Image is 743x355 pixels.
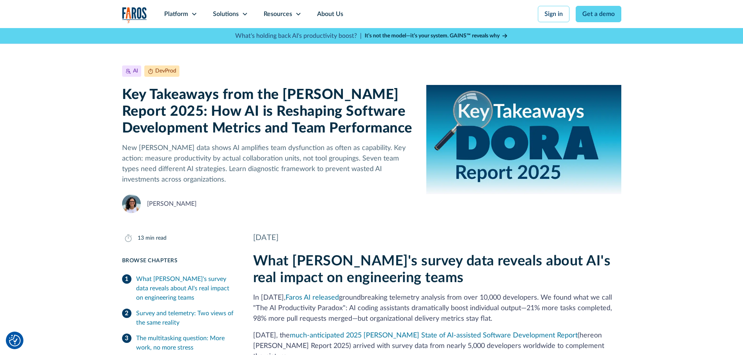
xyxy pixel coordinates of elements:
p: In [DATE], groundbreaking telemetry analysis from over 10,000 developers. We found what we call "... [253,293,621,324]
div: [DATE] [253,232,621,244]
div: Survey and telemetry: Two views of the same reality [136,309,234,327]
div: Resources [264,9,292,19]
strong: It’s not the model—it’s your system. GAINS™ reveals why [365,33,500,39]
div: Browse Chapters [122,257,234,265]
img: Key takeaways from the DORA Report 2025 [426,65,621,213]
div: The multitasking question: More work, no more stress [136,334,234,352]
h1: Key Takeaways from the [PERSON_NAME] Report 2025: How AI is Reshaping Software Development Metric... [122,87,414,137]
div: What [PERSON_NAME]'s survey data reveals about AI's real impact on engineering teams [136,274,234,302]
img: Naomi Lurie [122,194,141,213]
button: Cookie Settings [9,335,21,346]
a: home [122,7,147,23]
div: Solutions [213,9,239,19]
a: much-anticipated 2025 [PERSON_NAME] State of AI-assisted Software Development Report [290,332,578,339]
div: 13 [138,234,144,242]
a: Sign in [538,6,569,22]
img: Revisit consent button [9,335,21,346]
a: It’s not the model—it’s your system. GAINS™ reveals why [365,32,508,40]
div: Platform [164,9,188,19]
p: New [PERSON_NAME] data shows AI amplifies team dysfunction as often as capability. Key action: me... [122,143,414,185]
a: Get a demo [576,6,621,22]
a: What [PERSON_NAME]'s survey data reveals about AI's real impact on engineering teams [122,271,234,306]
h2: What [PERSON_NAME]'s survey data reveals about AI's real impact on engineering teams [253,253,621,286]
a: Faros AI released [285,294,339,301]
div: min read [145,234,167,242]
img: Logo of the analytics and reporting company Faros. [122,7,147,23]
div: AI [133,67,138,75]
div: [PERSON_NAME] [147,199,197,208]
a: Survey and telemetry: Two views of the same reality [122,306,234,330]
div: DevProd [155,67,176,75]
p: What's holding back AI's productivity boost? | [235,31,362,41]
